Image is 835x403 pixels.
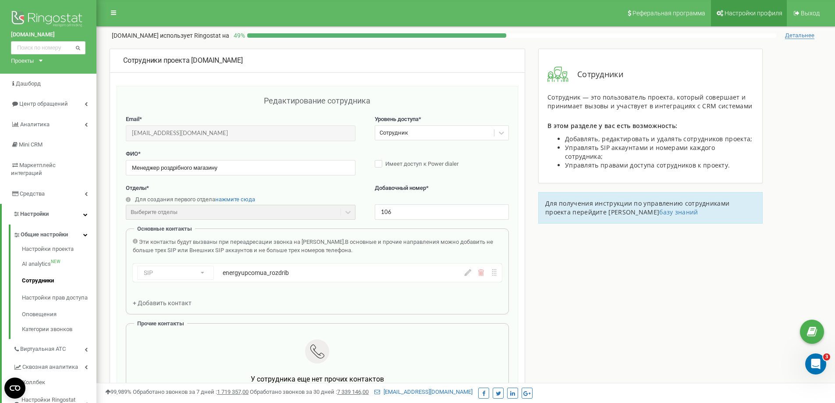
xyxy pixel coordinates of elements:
span: Отделы [126,185,146,191]
a: Общие настройки [13,225,96,243]
span: Добавлять, редактировать и удалять сотрудников проекта; [565,135,753,143]
img: Ringostat logo [11,9,85,31]
a: Настройки прав доступа [22,289,96,307]
div: [DOMAIN_NAME] [123,56,512,66]
a: Категории звонков [22,323,96,334]
a: Настройки проекта [22,245,96,256]
span: Детальнее [785,32,814,39]
input: Поиск по номеру [11,41,85,54]
span: Центр обращений [19,100,68,107]
span: Коллбек [22,378,45,387]
a: Оповещения [22,306,96,323]
u: 7 339 146,00 [337,389,369,395]
span: Управлять SIP аккаунтами и номерами каждого сотрудника; [565,143,715,160]
span: Маркетплейс интеграций [11,162,56,177]
span: Эти контакты будут вызваны при переадресации звонка на [PERSON_NAME]. [139,239,345,245]
span: Email [126,116,139,122]
span: Для создания первого отдела [135,196,215,203]
p: [DOMAIN_NAME] [112,31,229,40]
span: Имеет доступ к Power dialer [385,160,458,167]
span: 3 [823,353,830,360]
a: Коллбек [13,375,96,390]
span: Реферальная программа [632,10,705,17]
span: 99,989% [105,389,131,395]
span: Настройки профиля [725,10,782,17]
span: Дашборд [16,80,41,87]
span: Аналитика [20,121,50,128]
input: Введите Email [126,125,355,141]
span: Основные контакты [137,225,192,232]
p: 49 % [229,31,247,40]
div: Проекты [11,57,34,65]
span: Уровень доступа [375,116,419,122]
input: Укажите добавочный номер [375,204,509,220]
span: Сотрудники проекта [123,56,189,64]
u: 1 719 357,00 [217,389,249,395]
a: базу знаний [659,208,698,216]
span: ФИО [126,150,138,157]
span: Редактирование сотрудника [264,96,370,105]
a: AI analyticsNEW [22,256,96,273]
span: использует Ringostat на [160,32,229,39]
span: Добавочный номер [375,185,426,191]
a: нажмите сюда [215,196,255,203]
span: Управлять правами доступа сотрудников к проекту. [565,161,730,169]
div: Сотрудник [380,129,408,137]
span: + Добавить контакт [133,300,192,307]
span: Сотрудники [569,69,623,80]
span: Виртуальная АТС [20,345,66,353]
span: Для получения инструкции по управлению сотрудниками проекта перейдите [PERSON_NAME] [545,199,729,216]
a: Виртуальная АТС [13,339,96,357]
a: Сотрудники [22,272,96,289]
a: Сквозная аналитика [13,357,96,375]
span: Сотрудник — это пользователь проекта, который совершает и принимает вызовы и участвует в интеграц... [547,93,752,110]
div: SIPenergyupcomua_rozdrib [133,264,502,282]
span: Средства [20,190,45,197]
span: У сотрудника еще нет прочих контактов [251,375,384,383]
span: Обработано звонков за 30 дней : [250,389,369,395]
span: Прочие контакты [137,320,184,327]
button: Open CMP widget [4,378,25,399]
div: energyupcomua_rozdrib [223,268,406,277]
span: Обработано звонков за 7 дней : [133,389,249,395]
span: Выход [801,10,820,17]
span: Настройки [20,210,49,217]
a: Настройки [2,204,96,225]
span: Общие настройки [21,231,68,239]
span: Mini CRM [19,141,43,148]
span: В этом разделе у вас есть возможность: [547,121,677,130]
iframe: Intercom live chat [805,353,826,374]
span: Сквозная аналитика [22,363,78,371]
a: [DOMAIN_NAME] [11,31,85,39]
input: Введите ФИО [126,160,355,175]
a: [EMAIL_ADDRESS][DOMAIN_NAME] [374,389,473,395]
